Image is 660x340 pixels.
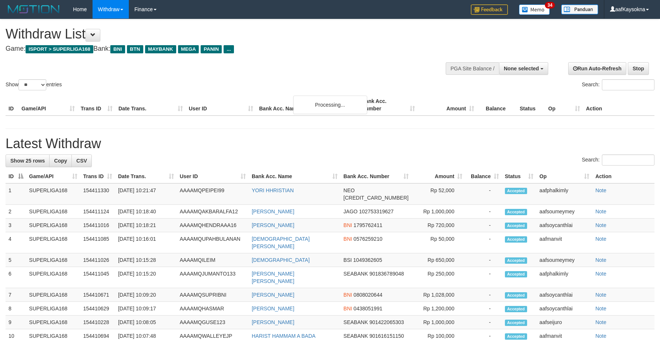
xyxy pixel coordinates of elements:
td: aafphalkimly [536,267,592,288]
th: Balance: activate to sort column ascending [465,170,502,183]
a: CSV [71,154,92,167]
td: 5 [6,253,26,267]
select: Showentries [19,79,46,90]
h4: Game: Bank: [6,45,433,53]
span: BSI [344,257,352,263]
td: 154410671 [80,288,115,302]
span: BTN [127,45,143,53]
th: Date Trans.: activate to sort column ascending [115,170,177,183]
th: ID: activate to sort column descending [6,170,26,183]
td: SUPERLIGA168 [26,205,80,219]
input: Search: [602,79,654,90]
label: Show entries [6,79,62,90]
span: Copy 901616151150 to clipboard [369,333,404,339]
span: Copy 901836789048 to clipboard [369,271,404,277]
span: SEABANK [344,271,368,277]
span: Copy 102753319627 to clipboard [359,209,393,214]
td: AAAAMQJUMANTO133 [177,267,249,288]
a: Run Auto-Refresh [568,62,626,75]
td: [DATE] 10:16:01 [115,232,177,253]
td: Rp 720,000 [412,219,466,232]
td: 3 [6,219,26,232]
td: - [465,183,502,205]
td: [DATE] 10:15:20 [115,267,177,288]
a: Show 25 rows [6,154,50,167]
span: ISPORT > SUPERLIGA168 [26,45,93,53]
td: 2 [6,205,26,219]
span: Accepted [505,257,527,264]
label: Search: [582,154,654,166]
td: SUPERLIGA168 [26,302,80,316]
a: Note [595,236,606,242]
th: Op [545,94,583,116]
span: SEABANK [344,319,368,325]
span: Accepted [505,223,527,229]
span: BNI [344,292,352,298]
td: SUPERLIGA168 [26,219,80,232]
a: [PERSON_NAME] [252,222,294,228]
td: Rp 50,000 [412,232,466,253]
td: [DATE] 10:18:40 [115,205,177,219]
td: aafmanvit [536,232,592,253]
a: [DEMOGRAPHIC_DATA] [252,257,310,263]
td: AAAAMQUPAHBULANAN [177,232,249,253]
td: 7 [6,288,26,302]
span: Copy 0576259210 to clipboard [354,236,382,242]
td: [DATE] 10:09:20 [115,288,177,302]
td: - [465,205,502,219]
span: BNI [344,236,352,242]
th: ID [6,94,19,116]
a: Note [595,187,606,193]
a: Copy [49,154,72,167]
td: 6 [6,267,26,288]
td: AAAAMQGUSE123 [177,316,249,329]
th: Bank Acc. Number: activate to sort column ascending [341,170,412,183]
span: Copy 0808020644 to clipboard [354,292,382,298]
td: AAAAMQPEIPEI99 [177,183,249,205]
th: Bank Acc. Name: activate to sort column ascending [249,170,341,183]
div: Processing... [293,96,367,114]
td: Rp 1,000,000 [412,205,466,219]
td: aafphalkimly [536,183,592,205]
td: Rp 1,200,000 [412,302,466,316]
a: Note [595,209,606,214]
a: Stop [628,62,649,75]
td: SUPERLIGA168 [26,267,80,288]
td: 154411016 [80,219,115,232]
a: [PERSON_NAME] [PERSON_NAME] [252,271,294,284]
td: [DATE] 10:18:21 [115,219,177,232]
span: Copy 901422065303 to clipboard [369,319,404,325]
td: Rp 52,000 [412,183,466,205]
span: MEGA [178,45,199,53]
span: Copy 1049362605 to clipboard [353,257,382,263]
td: aafsoumeymey [536,253,592,267]
td: SUPERLIGA168 [26,316,80,329]
a: Note [595,319,606,325]
th: Amount [418,94,477,116]
span: Accepted [505,306,527,312]
a: Note [595,257,606,263]
h1: Latest Withdraw [6,136,654,151]
a: [PERSON_NAME] [252,319,294,325]
th: User ID: activate to sort column ascending [177,170,249,183]
input: Search: [602,154,654,166]
td: Rp 1,000,000 [412,316,466,329]
td: AAAAMQHENDRAAA16 [177,219,249,232]
th: Bank Acc. Number [359,94,418,116]
a: Note [595,271,606,277]
th: User ID [186,94,256,116]
td: 4 [6,232,26,253]
span: Accepted [505,236,527,243]
img: Button%20Memo.svg [519,4,550,15]
td: [DATE] 10:15:28 [115,253,177,267]
td: [DATE] 10:21:47 [115,183,177,205]
a: Note [595,222,606,228]
td: 9 [6,316,26,329]
td: - [465,253,502,267]
h1: Withdraw List [6,27,433,41]
span: Copy 5859459201250908 to clipboard [344,195,409,201]
a: Note [595,292,606,298]
td: 8 [6,302,26,316]
img: panduan.png [561,4,598,14]
span: PANIN [201,45,222,53]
